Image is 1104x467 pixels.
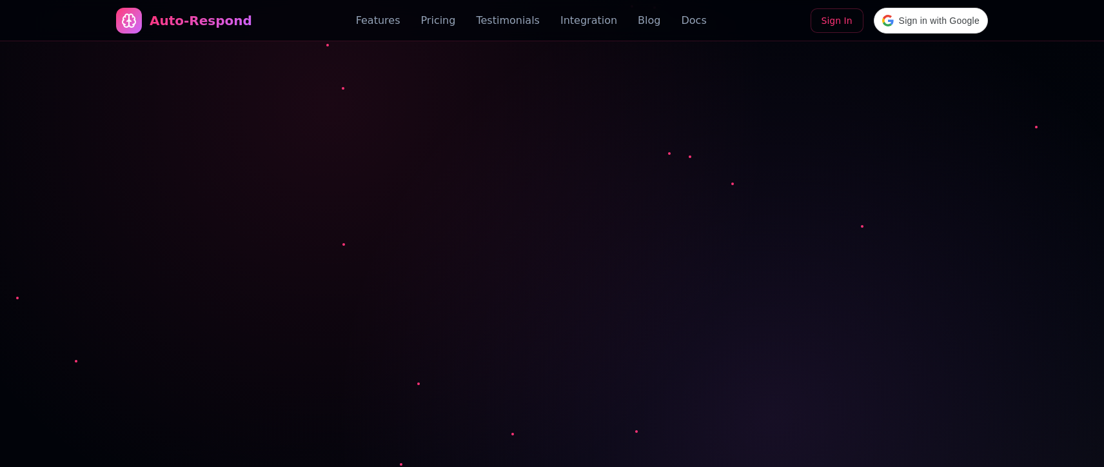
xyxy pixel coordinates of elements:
a: Blog [638,13,660,28]
span: Sign in with Google [899,14,980,28]
div: Auto-Respond [150,12,252,30]
a: Testimonials [476,13,540,28]
a: Sign In [811,8,863,33]
a: Integration [560,13,617,28]
div: Sign in with Google [874,8,988,34]
a: Auto-Respond [116,8,252,34]
a: Features [356,13,400,28]
a: Pricing [420,13,455,28]
a: Docs [681,13,706,28]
